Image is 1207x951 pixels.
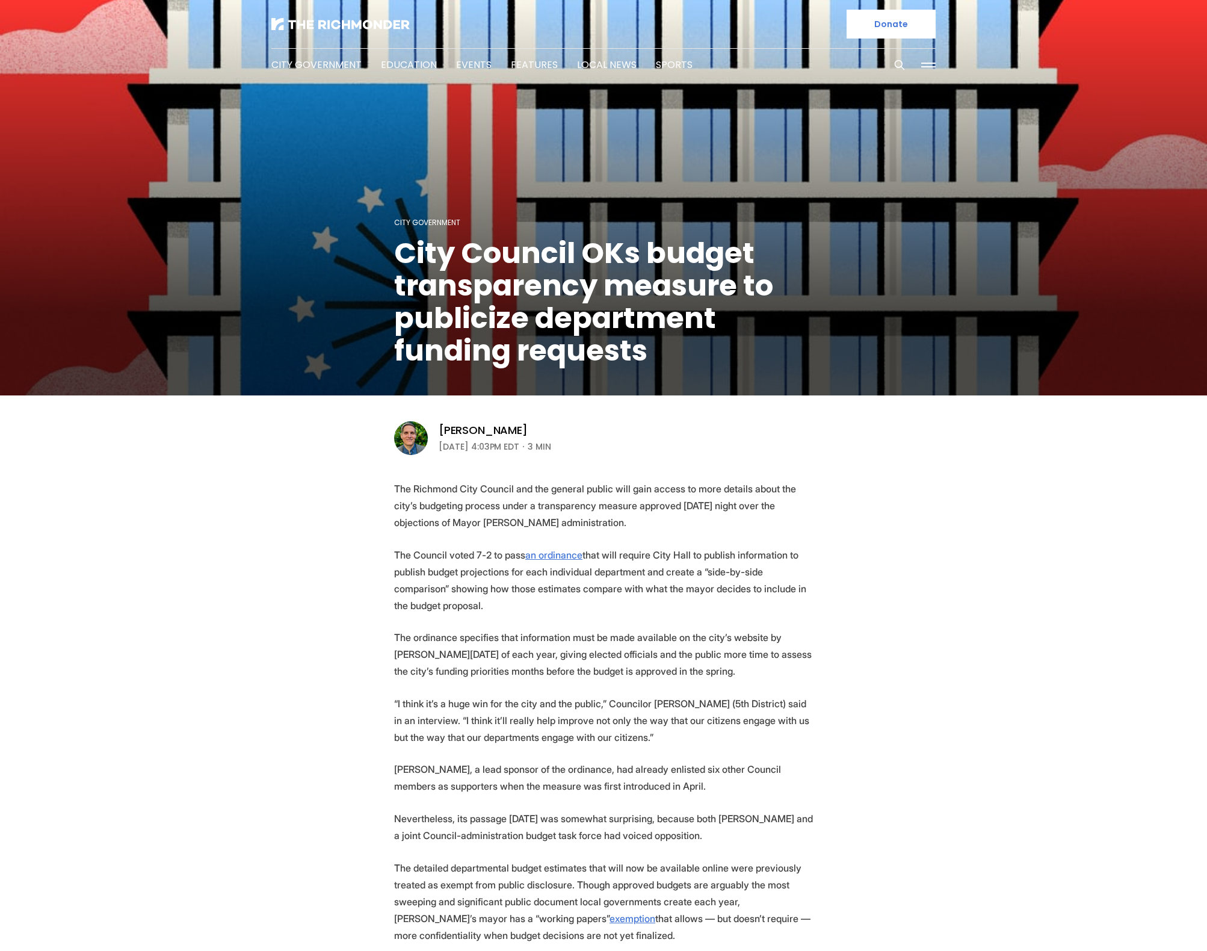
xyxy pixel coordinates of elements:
a: Events [456,58,492,72]
button: Search this site [891,56,909,74]
img: Graham Moomaw [394,421,428,455]
p: Nevertheless, its passage [DATE] was somewhat surprising, because both [PERSON_NAME] and a joint ... [394,810,813,844]
a: an ordinance [525,549,582,561]
time: [DATE] 4:03PM EDT [439,439,519,454]
a: Features [511,58,558,72]
h1: City Council OKs budget transparency measure to publicize department funding requests [394,237,813,367]
p: [PERSON_NAME], a lead sponsor of the ordinance, had already enlisted six other Council members as... [394,761,813,795]
iframe: portal-trigger [1105,892,1207,951]
p: The Council voted 7-2 to pass that will require City Hall to publish information to publish budge... [394,547,813,614]
p: “I think it’s a huge win for the city and the public,” Councilor [PERSON_NAME] (5th District) sai... [394,695,813,746]
span: 3 min [528,439,551,454]
a: Donate [847,10,936,39]
a: City Government [271,58,362,72]
a: exemption [610,912,655,925]
a: Local News [577,58,637,72]
a: Sports [656,58,693,72]
img: The Richmonder [271,18,410,30]
a: Education [381,58,437,72]
p: The Richmond City Council and the general public will gain access to more details about the city’... [394,480,813,531]
a: City Government [394,217,460,228]
p: The detailed departmental budget estimates that will now be available online were previously trea... [394,860,813,944]
a: [PERSON_NAME] [439,423,528,438]
p: The ordinance specifies that information must be made available on the city’s website by [PERSON_... [394,629,813,680]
